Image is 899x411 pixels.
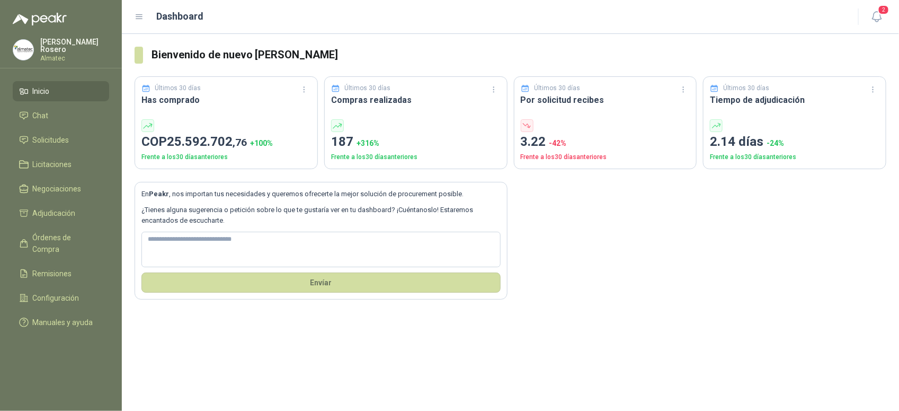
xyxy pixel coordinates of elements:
span: Configuración [33,292,79,304]
p: Frente a los 30 días anteriores [331,152,501,162]
span: 2 [878,5,889,15]
span: Inicio [33,85,50,97]
h3: Compras realizadas [331,93,501,107]
p: Últimos 30 días [534,83,580,93]
span: Manuales y ayuda [33,317,93,328]
button: Envíar [141,273,501,293]
p: Últimos 30 días [724,83,770,93]
h1: Dashboard [157,9,204,24]
a: Licitaciones [13,154,109,174]
a: Órdenes de Compra [13,228,109,259]
span: -42 % [549,139,567,147]
a: Inicio [13,81,109,101]
a: Chat [13,106,109,126]
img: Company Logo [13,40,33,60]
p: 187 [331,132,501,152]
p: 2.14 días [710,132,879,152]
span: Negociaciones [33,183,82,195]
span: Licitaciones [33,159,72,170]
p: ¿Tienes alguna sugerencia o petición sobre lo que te gustaría ver en tu dashboard? ¡Cuéntanoslo! ... [141,205,501,226]
p: Últimos 30 días [344,83,390,93]
img: Logo peakr [13,13,67,25]
h3: Has comprado [141,93,311,107]
button: 2 [867,7,886,27]
h3: Bienvenido de nuevo [PERSON_NAME] [152,47,886,63]
h3: Tiempo de adjudicación [710,93,879,107]
span: + 100 % [250,139,273,147]
p: Frente a los 30 días anteriores [521,152,690,162]
p: En , nos importan tus necesidades y queremos ofrecerte la mejor solución de procurement posible. [141,189,501,199]
span: ,76 [233,136,247,148]
p: COP [141,132,311,152]
p: Frente a los 30 días anteriores [141,152,311,162]
span: Solicitudes [33,134,69,146]
h3: Por solicitud recibes [521,93,690,107]
span: Chat [33,110,49,121]
a: Adjudicación [13,203,109,223]
span: + 316 % [357,139,379,147]
p: Frente a los 30 días anteriores [710,152,879,162]
a: Configuración [13,288,109,308]
a: Negociaciones [13,179,109,199]
span: Órdenes de Compra [33,232,99,255]
b: Peakr [149,190,169,198]
p: Almatec [40,55,109,62]
a: Remisiones [13,264,109,284]
p: Últimos 30 días [155,83,201,93]
a: Manuales y ayuda [13,312,109,333]
p: [PERSON_NAME] Rosero [40,38,109,53]
span: 25.592.702 [167,134,247,149]
span: Adjudicación [33,207,76,219]
a: Solicitudes [13,130,109,150]
p: 3.22 [521,132,690,152]
span: -24 % [767,139,784,147]
span: Remisiones [33,268,72,279]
